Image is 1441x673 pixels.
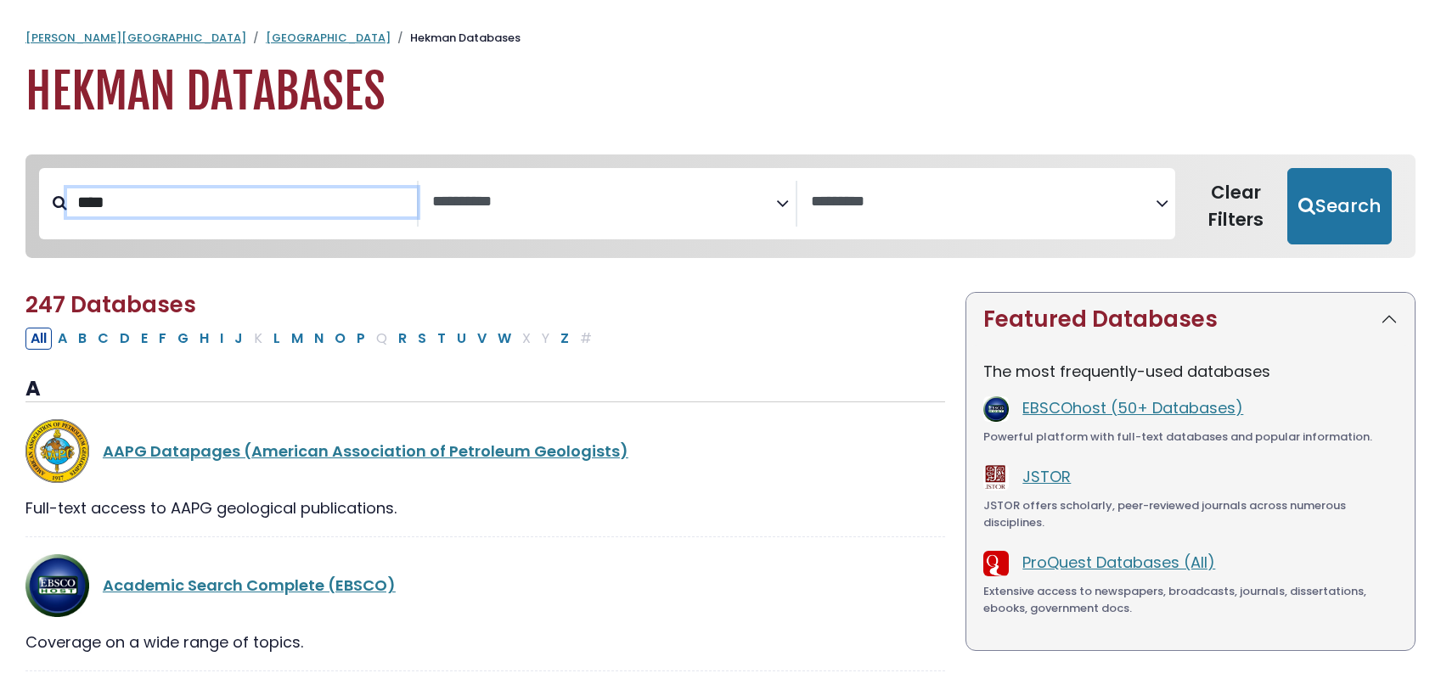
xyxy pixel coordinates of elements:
button: Filter Results G [172,328,194,350]
nav: Search filters [25,154,1416,258]
button: Filter Results M [286,328,308,350]
a: AAPG Datapages (American Association of Petroleum Geologists) [103,440,628,462]
a: Academic Search Complete (EBSCO) [103,575,396,596]
div: Full-text access to AAPG geological publications. [25,496,945,519]
button: Submit for Search Results [1287,168,1392,244]
a: EBSCOhost (50+ Databases) [1022,397,1243,418]
textarea: Search [432,193,777,211]
button: Filter Results E [136,328,153,350]
button: Filter Results Z [555,328,574,350]
a: ProQuest Databases (All) [1022,552,1215,573]
button: Filter Results U [452,328,471,350]
h3: A [25,377,945,402]
input: Search database by title or keyword [67,188,417,216]
div: Alpha-list to filter by first letter of database name [25,327,599,348]
button: Filter Results W [493,328,516,350]
button: Filter Results F [154,328,172,350]
h1: Hekman Databases [25,64,1416,121]
button: Filter Results O [329,328,351,350]
nav: breadcrumb [25,30,1416,47]
button: Filter Results B [73,328,92,350]
span: 247 Databases [25,289,196,320]
a: JSTOR [1022,466,1071,487]
a: [PERSON_NAME][GEOGRAPHIC_DATA] [25,30,246,46]
div: JSTOR offers scholarly, peer-reviewed journals across numerous disciplines. [983,497,1398,530]
button: Filter Results D [115,328,135,350]
button: Filter Results N [309,328,329,350]
div: Extensive access to newspapers, broadcasts, journals, dissertations, ebooks, government docs. [983,583,1398,616]
button: Filter Results V [472,328,492,350]
button: Filter Results S [413,328,431,350]
button: Filter Results H [194,328,214,350]
p: The most frequently-used databases [983,360,1398,383]
a: [GEOGRAPHIC_DATA] [266,30,391,46]
button: All [25,328,52,350]
button: Filter Results R [393,328,412,350]
textarea: Search [811,193,1156,211]
div: Powerful platform with full-text databases and popular information. [983,429,1398,446]
button: Filter Results I [215,328,228,350]
button: Clear Filters [1185,168,1288,244]
div: Coverage on a wide range of topics. [25,631,945,653]
button: Filter Results L [268,328,285,350]
button: Filter Results P [352,328,370,350]
button: Filter Results C [93,328,114,350]
button: Filter Results T [432,328,451,350]
button: Featured Databases [966,293,1415,346]
li: Hekman Databases [391,30,521,47]
button: Filter Results A [53,328,72,350]
button: Filter Results J [229,328,248,350]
